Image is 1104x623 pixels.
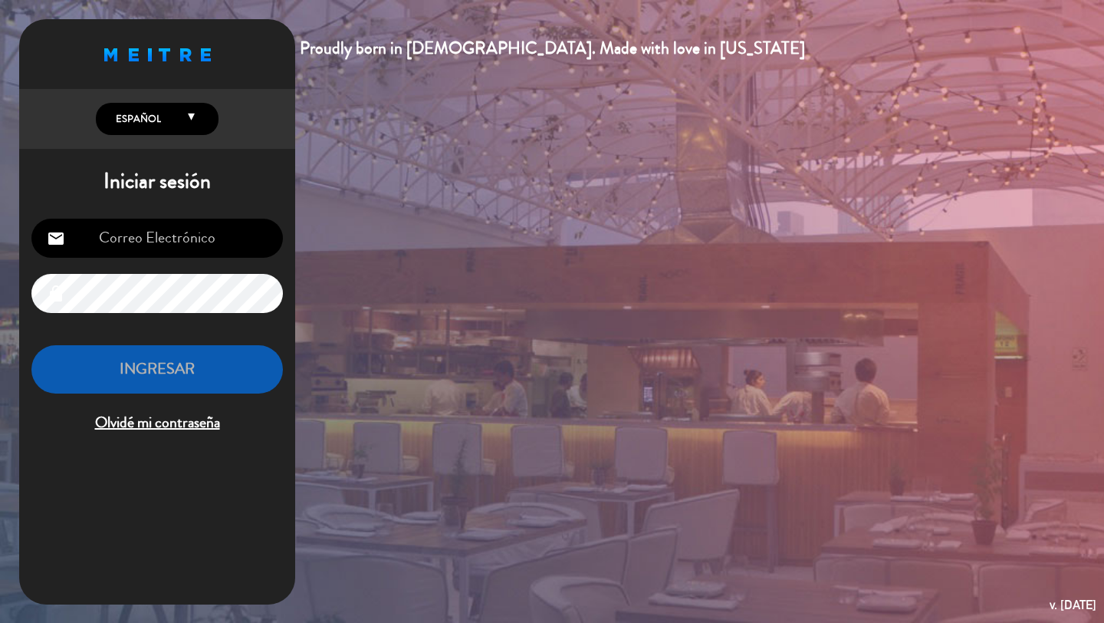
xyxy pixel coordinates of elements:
input: Correo Electrónico [31,219,283,258]
h1: Iniciar sesión [19,169,295,195]
div: v. [DATE] [1050,595,1096,615]
button: INGRESAR [31,345,283,394]
span: Olvidé mi contraseña [31,410,283,436]
i: lock [47,285,65,303]
span: Español [112,111,161,127]
i: email [47,229,65,248]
